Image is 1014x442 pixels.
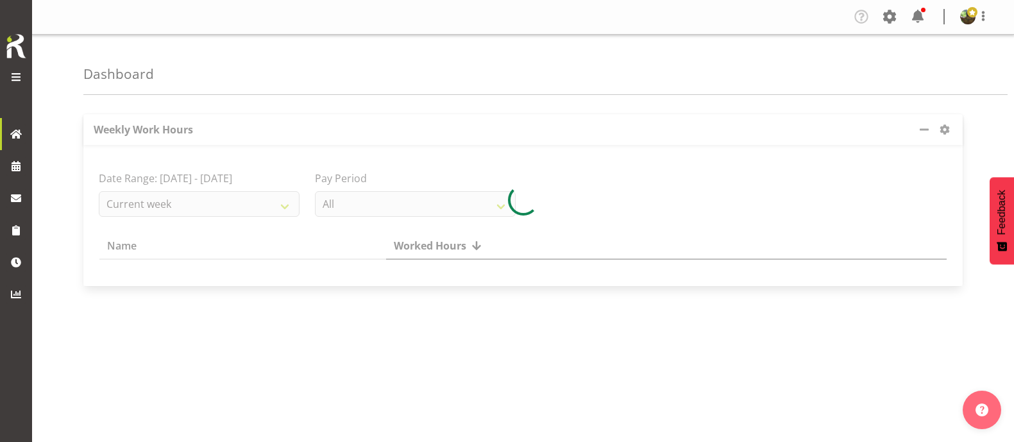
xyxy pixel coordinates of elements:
span: Feedback [996,190,1008,235]
img: Rosterit icon logo [3,32,29,60]
img: help-xxl-2.png [976,404,988,416]
h4: Dashboard [83,67,154,81]
img: filipo-iupelid4dee51ae661687a442d92e36fb44151.png [960,9,976,24]
button: Feedback - Show survey [990,177,1014,264]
